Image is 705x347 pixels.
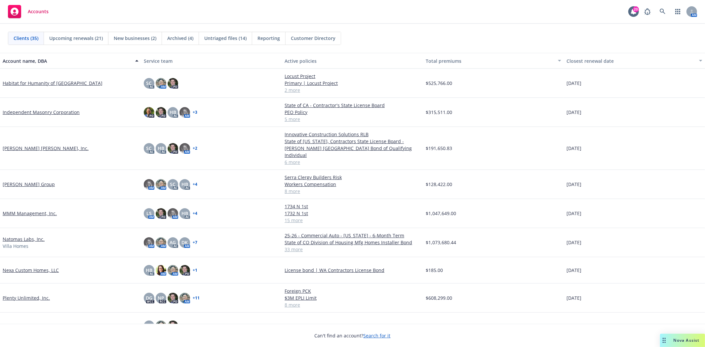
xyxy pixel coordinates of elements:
span: [DATE] [567,181,581,188]
img: photo [179,265,190,276]
a: 1734 N 1st [285,203,420,210]
a: State of CO Division of Housing Mfg Homes Installer Bond [285,239,420,246]
a: + 7 [193,241,197,245]
a: Switch app [671,5,685,18]
img: photo [144,237,154,248]
span: DK [181,239,188,246]
span: Untriaged files (14) [204,35,247,42]
span: SC [146,80,152,87]
a: Search [656,5,669,18]
span: [DATE] [567,294,581,301]
div: Account name, DBA [3,58,131,64]
span: [DATE] [567,322,581,329]
img: photo [156,107,166,118]
span: [DATE] [567,145,581,152]
img: photo [168,293,178,303]
span: Clients (35) [14,35,38,42]
span: Accounts [28,9,49,14]
a: Nexa Custom Homes, LLC [3,267,59,274]
img: photo [156,179,166,190]
a: Report a Bug [641,5,654,18]
span: [DATE] [567,210,581,217]
a: PEO Policy [285,109,420,116]
img: photo [179,293,190,303]
a: Accounts [5,2,51,21]
span: [DATE] [567,109,581,116]
span: Upcoming renewals (21) [49,35,103,42]
a: Habitat for Humanity of [GEOGRAPHIC_DATA] [3,80,102,87]
a: 6 more [285,159,420,166]
img: photo [168,208,178,219]
div: 20 [633,6,639,12]
span: $128,422.00 [426,181,452,188]
button: Nova Assist [660,334,705,347]
span: $608,299.00 [426,294,452,301]
span: HB [146,267,152,274]
div: Service team [144,58,280,64]
img: photo [156,237,166,248]
span: $185.00 [426,267,443,274]
img: photo [144,107,154,118]
a: Innovative Construction Solutions RLB [285,131,420,138]
img: photo [168,321,178,331]
a: + 1 [193,268,197,272]
span: HB [181,181,188,188]
span: HB [170,109,176,116]
a: State of [US_STATE], Contractors State License Board - [PERSON_NAME] [GEOGRAPHIC_DATA] Bond of Qu... [285,138,420,159]
a: BOP Policy [285,322,420,329]
span: $191,650.83 [426,145,452,152]
img: photo [179,107,190,118]
span: Reporting [257,35,280,42]
a: + 2 [193,146,197,150]
span: LS [146,210,152,217]
img: photo [156,78,166,89]
span: [DATE] [567,239,581,246]
img: photo [168,265,178,276]
a: 8 more [285,188,420,195]
img: photo [168,143,178,154]
span: $525,766.00 [426,80,452,87]
a: State of CA - Contractor's State License Board [285,102,420,109]
img: photo [156,321,166,331]
span: Villa Homes [3,243,28,250]
span: AG [170,239,176,246]
span: $1,047,649.00 [426,210,456,217]
span: DG [146,294,152,301]
div: Closest renewal date [567,58,695,64]
a: Natomas Labs, Inc. [3,236,45,243]
span: $4,325.00 [426,322,447,329]
span: [DATE] [567,80,581,87]
a: Workers Compensation [285,181,420,188]
span: [DATE] [567,267,581,274]
span: SC [146,145,152,152]
img: photo [144,179,154,190]
a: + 3 [193,110,197,114]
a: 15 more [285,217,420,224]
a: + 4 [193,212,197,215]
a: 33 more [285,246,420,253]
a: MMM Management, Inc. [3,210,57,217]
span: HB [181,210,188,217]
a: Plenty Unlimited, Inc. [3,294,50,301]
a: 8 more [285,301,420,308]
button: Service team [141,53,282,69]
div: Active policies [285,58,420,64]
span: New businesses (2) [114,35,156,42]
a: Primary | Locust Project [285,80,420,87]
div: Drag to move [660,334,668,347]
img: photo [156,208,166,219]
button: Closest renewal date [564,53,705,69]
a: License bond | WA Contractors License Bond [285,267,420,274]
a: 25-26 - Commercial Auto - [US_STATE] - 6-Month Term [285,232,420,239]
span: HB [158,145,164,152]
span: SC [146,322,152,329]
button: Total premiums [423,53,564,69]
div: Total premiums [426,58,554,64]
a: Locust Project [285,73,420,80]
img: photo [168,78,178,89]
span: Customer Directory [291,35,335,42]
